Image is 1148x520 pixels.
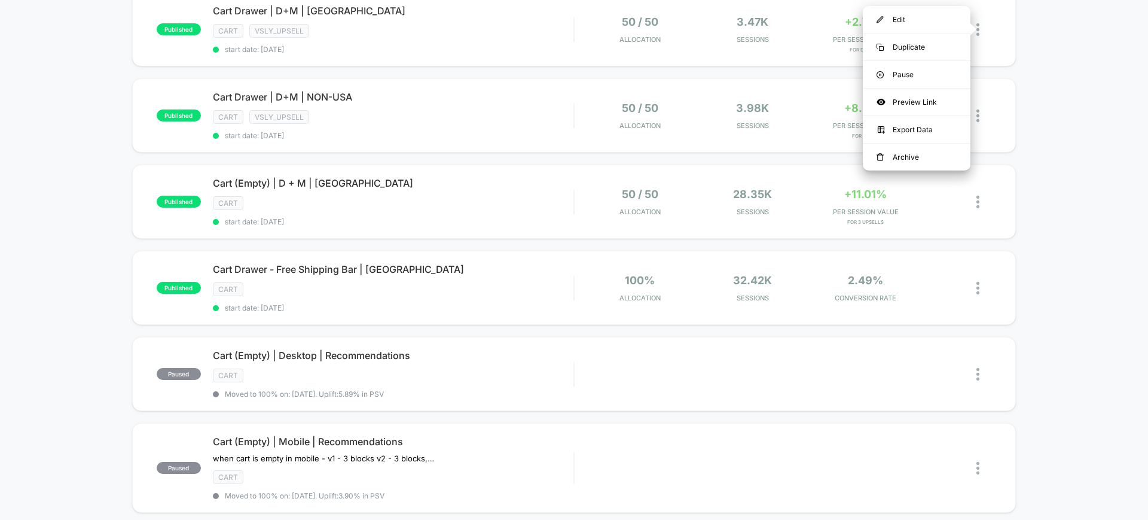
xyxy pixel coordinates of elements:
div: Export Data [863,116,970,143]
img: close [976,110,979,122]
span: published [157,110,201,121]
span: when cart is empty in mobile - v1 - 3 blocks v2 - 3 blocks, redesign, change of 'shop all' button... [213,454,435,463]
span: published [157,23,201,35]
span: Cart (Empty) | D + M | [GEOGRAPHIC_DATA] [213,177,573,189]
span: cart [213,470,243,484]
span: +11.01% [844,188,887,200]
span: Sessions [700,121,807,130]
span: +2.78% [845,16,886,28]
span: Moved to 100% on: [DATE] . Uplift: 3.90% in PSV [225,491,384,500]
span: Cart (Empty) | Desktop | Recommendations [213,349,573,361]
span: start date: [DATE] [213,217,573,226]
div: Preview Link [863,89,970,115]
span: cart [213,369,243,382]
span: cart [213,24,243,38]
span: Allocation [619,121,661,130]
img: menu [877,71,884,78]
span: vsly_upsell [249,110,309,124]
span: for D Grid [812,133,919,139]
span: 3.98k [736,102,769,114]
img: menu [877,153,884,162]
span: +8.20% [844,102,887,114]
span: vsly_upsell [249,24,309,38]
img: close [976,368,979,381]
span: 2.49% [848,274,883,287]
span: Sessions [700,208,807,216]
span: 100% [625,274,655,287]
span: PER SESSION VALUE [812,35,919,44]
span: published [157,196,201,208]
span: cart [213,110,243,124]
span: Allocation [619,208,661,216]
span: 50 / 50 [622,188,658,200]
span: cart [213,282,243,296]
span: 50 / 50 [622,16,658,28]
span: 3.47k [737,16,768,28]
div: Duplicate [863,34,970,60]
span: Cart Drawer | D+M | NON-USA [213,91,573,103]
span: start date: [DATE] [213,303,573,312]
span: Cart Drawer | D+M | [GEOGRAPHIC_DATA] [213,5,573,17]
div: Edit [863,6,970,33]
span: Allocation [619,35,661,44]
span: published [157,282,201,294]
span: Cart Drawer - Free Shipping Bar | [GEOGRAPHIC_DATA] [213,263,573,275]
img: close [976,282,979,294]
div: Pause [863,61,970,88]
span: 50 / 50 [622,102,658,114]
span: for D Slider [812,47,919,53]
span: start date: [DATE] [213,45,573,54]
span: CONVERSION RATE [812,294,919,302]
span: PER SESSION VALUE [812,121,919,130]
span: cart [213,196,243,210]
span: Moved to 100% on: [DATE] . Uplift: 5.89% in PSV [225,390,384,399]
span: for 3 upsells [812,219,919,225]
span: 32.42k [733,274,772,287]
span: 28.35k [733,188,772,200]
img: close [976,23,979,36]
span: PER SESSION VALUE [812,208,919,216]
span: Sessions [700,35,807,44]
img: close [976,462,979,475]
img: menu [877,44,884,51]
span: Sessions [700,294,807,302]
span: paused [157,368,201,380]
span: Cart (Empty) | Mobile | Recommendations [213,436,573,448]
div: Archive [863,144,970,171]
span: Allocation [619,294,661,302]
span: start date: [DATE] [213,131,573,140]
img: menu [877,16,884,23]
img: close [976,196,979,208]
span: paused [157,462,201,474]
